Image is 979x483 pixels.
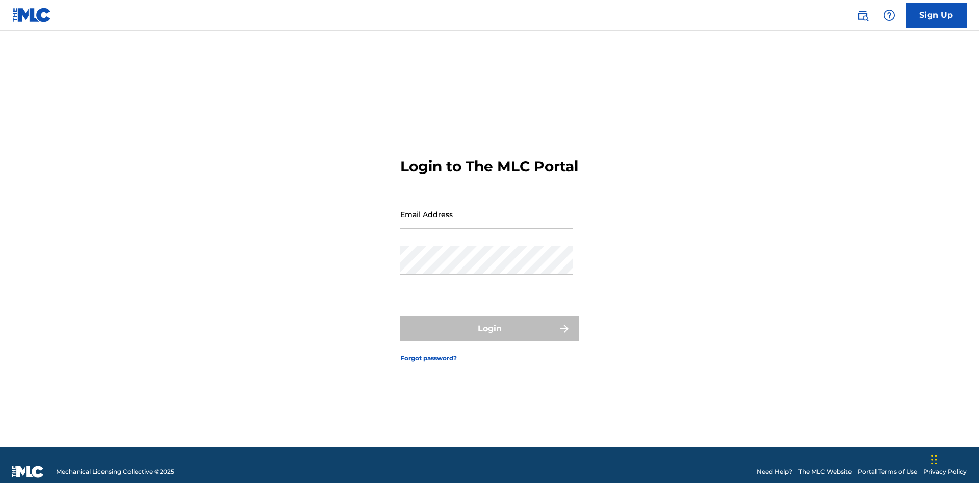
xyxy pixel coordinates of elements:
span: Mechanical Licensing Collective © 2025 [56,467,174,476]
div: Help [879,5,899,25]
img: search [857,9,869,21]
a: Privacy Policy [923,467,967,476]
a: Sign Up [906,3,967,28]
div: Drag [931,444,937,475]
h3: Login to The MLC Portal [400,157,578,175]
iframe: Chat Widget [928,434,979,483]
a: Portal Terms of Use [858,467,917,476]
a: The MLC Website [798,467,852,476]
img: MLC Logo [12,8,51,22]
a: Forgot password? [400,354,457,363]
a: Need Help? [757,467,792,476]
a: Public Search [853,5,873,25]
img: help [883,9,895,21]
img: logo [12,466,44,478]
